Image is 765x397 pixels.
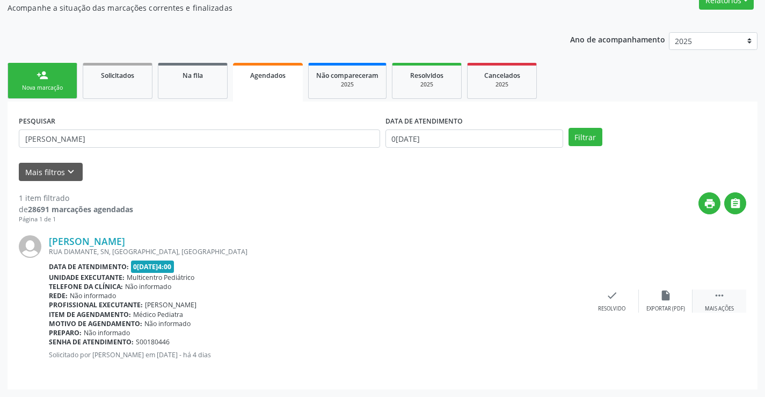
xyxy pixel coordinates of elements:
[385,129,563,148] input: Selecione um intervalo
[49,328,82,337] b: Preparo:
[49,350,585,359] p: Solicitado por [PERSON_NAME] em [DATE] - há 4 dias
[570,32,665,46] p: Ano de acompanhamento
[475,81,529,89] div: 2025
[250,71,286,80] span: Agendados
[19,192,133,204] div: 1 item filtrado
[145,300,196,309] span: [PERSON_NAME]
[410,71,443,80] span: Resolvidos
[400,81,454,89] div: 2025
[49,282,123,291] b: Telefone da clínica:
[49,235,125,247] a: [PERSON_NAME]
[37,69,48,81] div: person_add
[127,273,194,282] span: Multicentro Pediátrico
[49,291,68,300] b: Rede:
[49,262,129,271] b: Data de atendimento:
[713,290,725,301] i: 
[49,337,134,347] b: Senha de atendimento:
[49,310,131,319] b: Item de agendamento:
[49,273,125,282] b: Unidade executante:
[646,305,685,313] div: Exportar (PDF)
[569,128,602,146] button: Filtrar
[70,291,116,300] span: Não informado
[316,71,378,80] span: Não compareceram
[698,192,720,214] button: print
[704,198,716,210] i: print
[136,337,170,347] span: S00180446
[660,290,672,301] i: insert_drive_file
[385,113,463,129] label: DATA DE ATENDIMENTO
[598,305,625,313] div: Resolvido
[606,290,618,301] i: check
[125,282,171,291] span: Não informado
[8,2,533,13] p: Acompanhe a situação das marcações correntes e finalizadas
[49,319,142,328] b: Motivo de agendamento:
[484,71,520,80] span: Cancelados
[705,305,734,313] div: Mais ações
[144,319,191,328] span: Não informado
[19,204,133,215] div: de
[724,192,746,214] button: 
[133,310,183,319] span: Médico Pediatra
[84,328,130,337] span: Não informado
[19,163,83,182] button: Mais filtroskeyboard_arrow_down
[101,71,134,80] span: Solicitados
[730,198,741,210] i: 
[49,300,143,309] b: Profissional executante:
[131,261,174,273] span: 0[DATE]4:00
[19,235,41,258] img: img
[316,81,378,89] div: 2025
[49,247,585,256] div: RUA DIAMANTE, SN, [GEOGRAPHIC_DATA], [GEOGRAPHIC_DATA]
[19,113,55,129] label: PESQUISAR
[183,71,203,80] span: Na fila
[65,166,77,178] i: keyboard_arrow_down
[16,84,69,92] div: Nova marcação
[19,215,133,224] div: Página 1 de 1
[28,204,133,214] strong: 28691 marcações agendadas
[19,129,380,148] input: Nome, CNS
